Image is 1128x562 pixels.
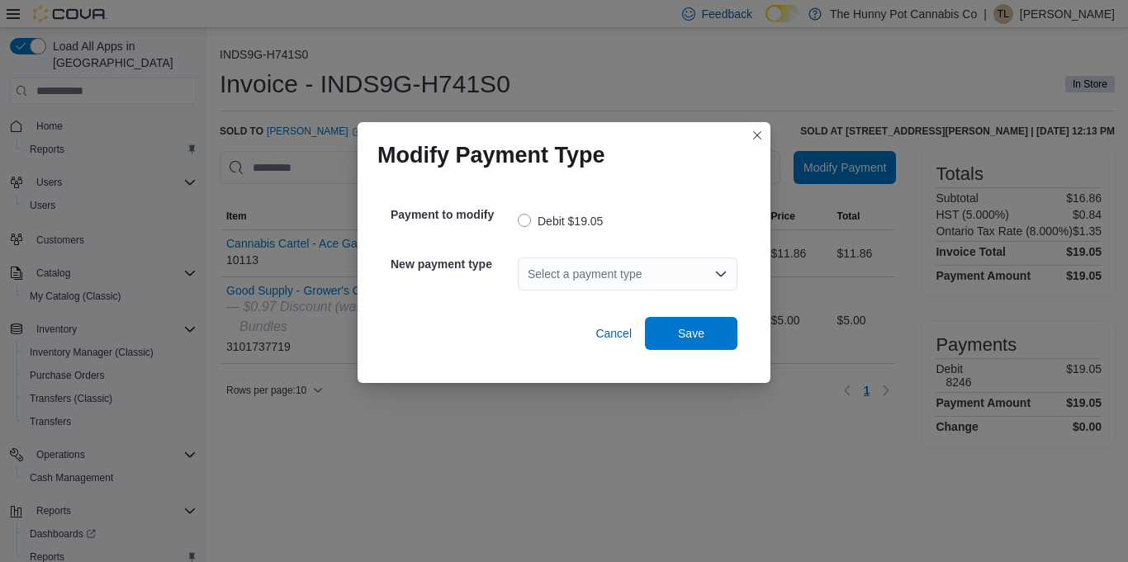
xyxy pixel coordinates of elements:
[528,264,529,284] input: Accessible screen reader label
[595,325,632,342] span: Cancel
[377,142,605,168] h1: Modify Payment Type
[391,198,514,231] h5: Payment to modify
[747,125,767,145] button: Closes this modal window
[589,317,638,350] button: Cancel
[714,267,728,281] button: Open list of options
[645,317,737,350] button: Save
[391,248,514,281] h5: New payment type
[678,325,704,342] span: Save
[518,211,603,231] label: Debit $19.05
